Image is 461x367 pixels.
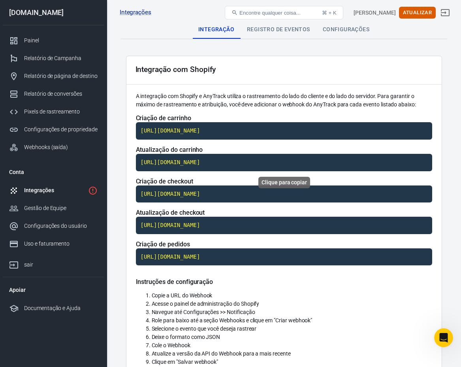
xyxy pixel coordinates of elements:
[24,55,81,61] font: Relatório de Campanha
[136,209,205,216] font: Atualização de checkout
[322,10,337,16] font: ⌘ + K
[120,9,151,16] font: Integrações
[3,253,104,274] a: sair
[88,186,98,195] svg: 1 rede ainda não verificada
[9,287,26,293] font: Apoiar
[24,126,98,132] font: Configurações de propriedade
[136,248,432,266] code: Click to copy
[136,185,432,203] code: Click to copy
[9,8,64,17] font: [DOMAIN_NAME]
[152,317,312,323] font: Role para baixo até a seção Webhooks e clique em "Criar webhook"
[152,342,190,348] font: Cole o Webhook
[3,235,104,253] a: Uso e faturamento
[225,6,343,19] button: Encontre qualquer coisa...⌘ + K
[24,73,98,79] font: Relatório de página de destino
[24,261,33,268] font: sair
[152,325,257,332] font: Selecione o evento que você deseja rastrear
[403,9,432,15] font: Atualizar
[3,138,104,156] a: Webhooks (saída)
[399,7,436,19] button: Atualizar
[136,178,193,185] font: Criação de checkout
[3,121,104,138] a: Configurações de propriedade
[354,9,395,16] font: [PERSON_NAME]
[323,26,369,32] font: Configurações
[136,240,190,248] font: Criação de pedidos
[136,122,432,140] code: Click to copy
[152,350,291,357] font: Atualize a versão da API do Webhook para a mais recente
[3,217,104,235] a: Configurações do usuário
[136,146,203,153] font: Atualização do carrinho
[3,49,104,67] a: Relatório de Campanha
[247,26,310,32] font: Registro de eventos
[152,359,218,365] font: Clique em "Salvar webhook"
[434,328,453,347] iframe: Chat ao vivo do Intercom
[152,309,255,315] font: Navegue até Configurações >> Notificação
[135,65,216,74] font: Integração com Shopify
[136,278,213,286] font: Instruções de configuração
[136,154,432,171] code: Click to copy
[24,187,54,193] font: Integrações
[3,103,104,121] a: Pixels de rastreamento
[3,182,104,199] a: Integrações
[24,91,82,97] font: Relatório de conversões
[354,9,395,17] div: ID da conta: 7D9VSqxT
[3,85,104,103] a: Relatório de conversões
[136,114,191,122] font: Criação de carrinho
[120,8,151,17] a: Integrações
[136,93,416,108] font: A integração com Shopify e AnyTrack utiliza o rastreamento do lado do cliente e do lado do servid...
[152,334,220,340] font: Deixe o formato como JSON
[152,292,213,299] font: Copie a URL do Webhook
[136,217,432,234] code: Clique para copiar
[239,10,301,16] font: Encontre qualquer coisa...
[262,179,307,185] font: Clique para copiar
[3,32,104,49] a: Painel
[24,37,39,44] font: Painel
[3,199,104,217] a: Gestão de Equipe
[24,223,87,229] font: Configurações do usuário
[436,3,455,22] a: sair
[3,67,104,85] a: Relatório de página de destino
[24,205,66,211] font: Gestão de Equipe
[24,144,68,150] font: Webhooks (saída)
[24,108,80,115] font: Pixels de rastreamento
[198,26,234,32] font: Integração
[24,240,70,247] font: Uso e faturamento
[24,305,81,311] font: Documentação e Ajuda
[9,169,24,175] font: Conta
[152,301,260,307] font: Acesse o painel de administração do Shopify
